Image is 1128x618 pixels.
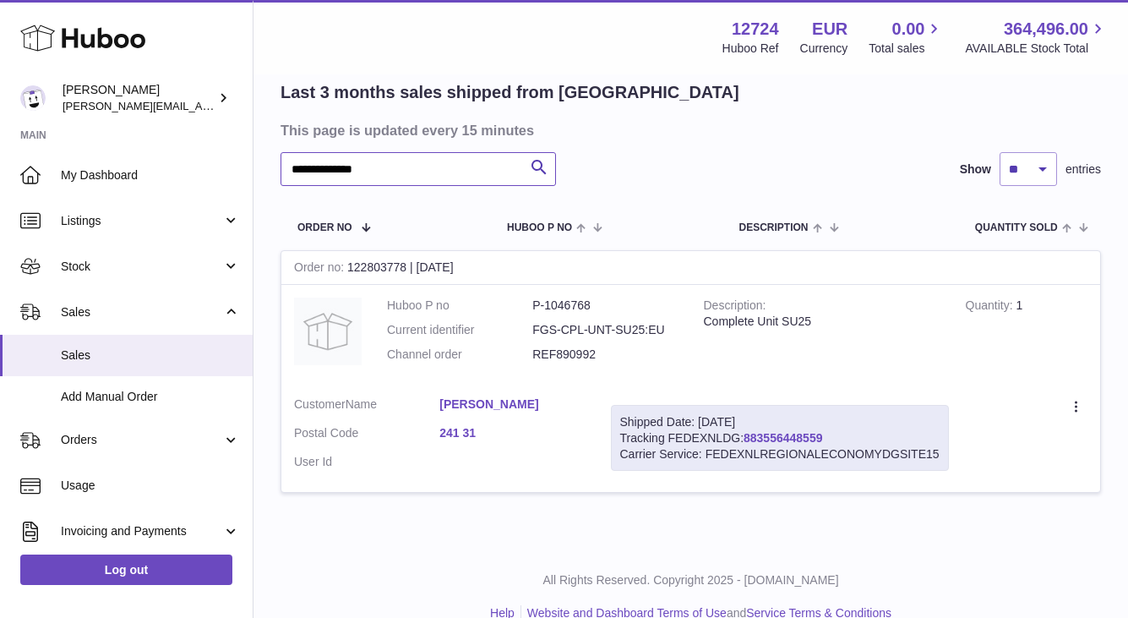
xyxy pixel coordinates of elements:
[869,18,944,57] a: 0.00 Total sales
[267,572,1114,588] p: All Rights Reserved. Copyright 2025 - [DOMAIN_NAME]
[61,167,240,183] span: My Dashboard
[294,260,347,278] strong: Order no
[620,414,940,430] div: Shipped Date: [DATE]
[61,523,222,539] span: Invoicing and Payments
[294,397,439,417] dt: Name
[532,322,678,338] dd: FGS-CPL-UNT-SU25:EU
[812,18,847,41] strong: EUR
[20,85,46,111] img: sebastian@ffern.co
[532,347,678,363] dd: REF890992
[722,41,779,57] div: Huboo Ref
[281,81,739,104] h2: Last 3 months sales shipped from [GEOGRAPHIC_DATA]
[704,314,940,330] div: Complete Unit SU25
[294,425,439,446] dt: Postal Code
[387,322,532,338] dt: Current identifier
[61,213,222,229] span: Listings
[620,446,940,462] div: Carrier Service: FEDEXNLREGIONALECONOMYDGSITE15
[281,121,1097,139] h3: This page is updated every 15 minutes
[297,222,352,233] span: Order No
[975,222,1058,233] span: Quantity Sold
[960,161,991,178] label: Show
[507,222,572,233] span: Huboo P no
[294,397,346,411] span: Customer
[387,298,532,314] dt: Huboo P no
[20,555,232,585] a: Log out
[732,18,779,41] strong: 12724
[61,389,240,405] span: Add Manual Order
[704,298,766,316] strong: Description
[953,285,1100,384] td: 1
[294,454,439,470] dt: User Id
[965,18,1108,57] a: 364,496.00 AVAILABLE Stock Total
[387,347,532,363] dt: Channel order
[61,304,222,320] span: Sales
[738,222,808,233] span: Description
[611,405,949,472] div: Tracking FEDEXNLDG:
[281,251,1100,285] div: 122803778 | [DATE]
[63,82,215,114] div: [PERSON_NAME]
[800,41,848,57] div: Currency
[439,397,585,413] a: [PERSON_NAME]
[61,347,240,364] span: Sales
[294,298,362,365] img: no-photo.jpg
[966,298,1016,316] strong: Quantity
[439,425,585,441] a: 241 31
[744,431,822,445] a: 883556448559
[869,41,944,57] span: Total sales
[61,259,222,275] span: Stock
[532,298,678,314] dd: P-1046768
[61,478,240,494] span: Usage
[1065,161,1101,178] span: entries
[1004,18,1088,41] span: 364,496.00
[61,432,222,448] span: Orders
[892,18,925,41] span: 0.00
[63,99,339,112] span: [PERSON_NAME][EMAIL_ADDRESS][DOMAIN_NAME]
[965,41,1108,57] span: AVAILABLE Stock Total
